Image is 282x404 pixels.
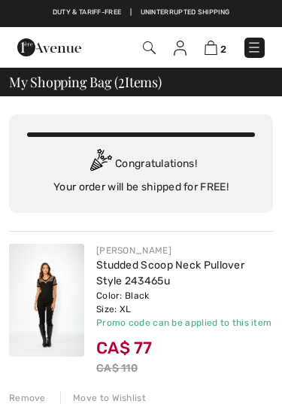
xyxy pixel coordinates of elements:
span: 2 [220,44,226,55]
div: Color: Black Size: XL [96,289,273,316]
img: Studded Scoop Neck Pullover Style 243465u [9,244,84,357]
a: Studded Scoop Neck Pullover Style 243465u [96,259,244,287]
span: 2 [118,72,125,90]
img: Congratulation2.svg [85,149,115,179]
span: My Shopping Bag ( Items) [9,75,162,89]
img: Shopping Bag [205,41,217,55]
div: [PERSON_NAME] [96,244,273,257]
div: Promo code can be applied to this item [96,316,273,330]
img: Menu [247,40,262,55]
img: My Info [174,41,186,56]
a: 2 [205,40,226,56]
s: CA$ 110 [96,362,138,375]
img: Search [143,41,156,54]
img: 1ère Avenue [17,38,81,56]
span: CA$ 77 [96,338,153,358]
div: Congratulations! Your order will be shipped for FREE! [27,149,255,195]
a: 1ère Avenue [17,41,81,53]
